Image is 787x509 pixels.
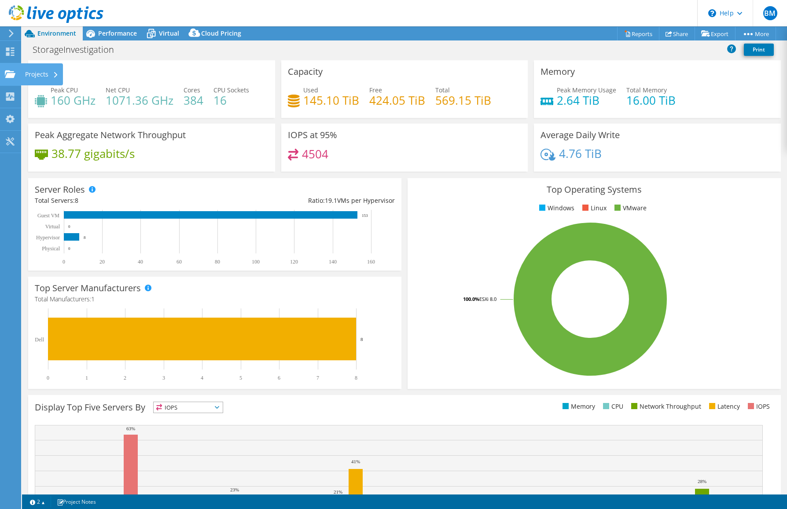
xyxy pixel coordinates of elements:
text: 8 [360,337,363,342]
h3: Average Daily Write [541,130,620,140]
text: Dell [35,337,44,343]
a: Reports [617,27,659,40]
h4: 424.05 TiB [369,95,425,105]
text: 5 [239,375,242,381]
text: 21% [334,489,342,494]
span: Peak Memory Usage [557,86,616,94]
text: Virtual [45,223,60,230]
span: CPU Sockets [213,86,249,94]
h3: Memory [541,67,575,77]
text: 0 [47,375,49,381]
h3: Server Roles [35,185,85,194]
h4: 38.77 gigabits/s [51,149,135,158]
text: 0 [68,224,70,229]
li: CPU [601,402,623,411]
text: 0 [63,259,65,265]
h4: 4504 [302,149,328,159]
h4: 16.00 TiB [626,95,676,105]
text: Guest VM [37,212,59,219]
text: 1 [85,375,88,381]
h3: Top Operating Systems [414,185,774,194]
a: 2 [24,496,51,507]
h3: Peak Aggregate Network Throughput [35,130,186,140]
h3: Top Server Manufacturers [35,283,141,293]
h4: 4.76 TiB [559,149,602,158]
span: IOPS [154,402,223,413]
h4: 16 [213,95,249,105]
tspan: ESXi 8.0 [479,296,496,302]
text: 100 [252,259,260,265]
span: 19.1 [325,196,337,205]
h4: 2.64 TiB [557,95,616,105]
text: 7 [316,375,319,381]
span: BM [763,6,777,20]
text: 40 [138,259,143,265]
h4: Total Manufacturers: [35,294,395,304]
text: 23% [230,487,239,492]
text: 0 [68,246,70,251]
svg: \n [708,9,716,17]
h3: Capacity [288,67,323,77]
div: Ratio: VMs per Hypervisor [215,196,395,205]
h3: IOPS at 95% [288,130,337,140]
li: VMware [612,203,647,213]
text: 4 [201,375,203,381]
li: Network Throughput [629,402,701,411]
span: 1 [91,295,95,303]
text: 2 [124,375,126,381]
text: 3 [162,375,165,381]
text: 153 [362,213,368,218]
span: Environment [37,29,76,37]
span: Total Memory [626,86,667,94]
li: IOPS [746,402,770,411]
span: Cores [184,86,200,94]
text: 63% [126,426,135,431]
text: 160 [367,259,375,265]
h1: StorageInvestigation [29,45,128,55]
span: Used [303,86,318,94]
li: Latency [707,402,740,411]
span: Free [369,86,382,94]
span: Performance [98,29,137,37]
h4: 160 GHz [51,95,96,105]
text: 120 [290,259,298,265]
a: Project Notes [51,496,102,507]
text: 8 [84,235,86,240]
text: 60 [177,259,182,265]
a: Share [659,27,695,40]
text: 41% [351,459,360,464]
span: Peak CPU [51,86,78,94]
a: Print [744,44,774,56]
h4: 145.10 TiB [303,95,359,105]
h4: 1071.36 GHz [106,95,173,105]
span: Virtual [159,29,179,37]
text: 80 [215,259,220,265]
a: Export [695,27,736,40]
h4: 569.15 TiB [435,95,491,105]
h4: 384 [184,95,203,105]
text: Physical [42,245,60,252]
li: Memory [560,402,595,411]
text: 8 [355,375,357,381]
text: Hypervisor [36,234,60,241]
text: 20 [99,259,105,265]
text: 6 [278,375,280,381]
li: Linux [580,203,607,213]
li: Windows [537,203,574,213]
span: Total [435,86,450,94]
text: 28% [698,479,706,484]
div: Projects [21,63,63,85]
span: Cloud Pricing [201,29,241,37]
a: More [735,27,776,40]
text: 140 [329,259,337,265]
span: 8 [75,196,78,205]
tspan: 100.0% [463,296,479,302]
span: Net CPU [106,86,130,94]
div: Total Servers: [35,196,215,205]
